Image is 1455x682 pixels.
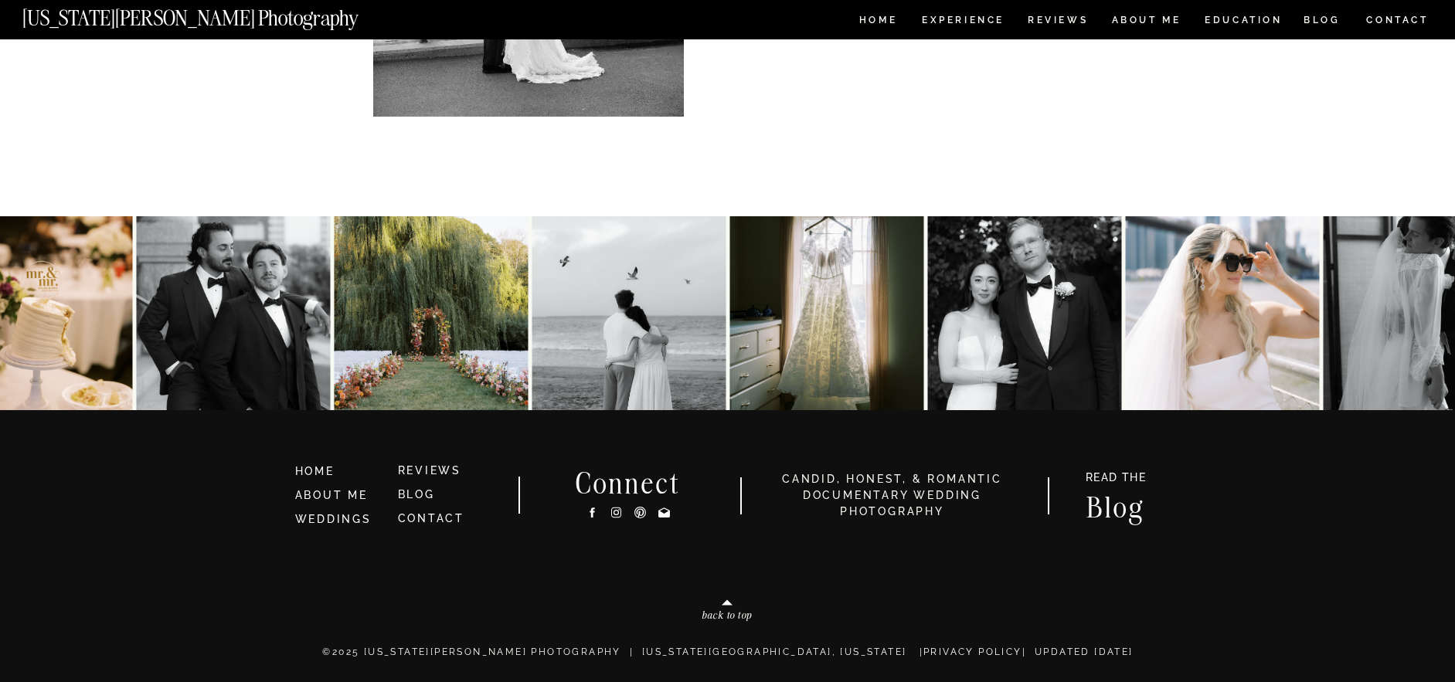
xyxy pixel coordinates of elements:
[763,471,1022,520] h3: candid, honest, & romantic Documentary Wedding photography
[136,216,330,410] img: Spent my weekend with the Mr.’s, and everything was perfect — from the courthouse wedding ceremon...
[729,216,923,410] img: Elaine and this dress 🤍🤍🤍
[1304,15,1341,29] a: BLOG
[398,464,462,477] a: REVIEWS
[1111,15,1181,29] a: ABOUT ME
[922,15,1003,29] a: Experience
[636,609,818,626] a: back to top
[532,216,726,410] img: Mica and Mikey 🕊️
[264,645,1192,676] p: ©2025 [US_STATE][PERSON_NAME] PHOTOGRAPHY | [US_STATE][GEOGRAPHIC_DATA], [US_STATE] | | Updated [...
[295,513,372,525] a: WEDDINGS
[856,15,900,29] a: HOME
[295,463,385,480] a: HOME
[295,489,368,501] a: ABOUT ME
[22,8,410,21] a: [US_STATE][PERSON_NAME] Photography
[1028,15,1086,29] a: REVIEWS
[1203,15,1284,29] a: EDUCATION
[1071,494,1161,518] a: Blog
[334,216,528,410] img: Garden ceremony with A&C 🌼🌷🌼🌷 . . . . . . . . Shot for @jennifercontiphoto
[398,512,465,524] a: CONTACT
[1365,12,1430,29] a: CONTACT
[927,216,1121,410] img: Young and in love in NYC! Dana and Jordan 🤍
[1125,216,1319,410] img: Dina & Kelvin
[398,488,435,500] a: BLOG
[923,646,1022,657] a: Privacy Policy
[556,470,701,494] h2: Connect
[1078,472,1154,488] a: READ THE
